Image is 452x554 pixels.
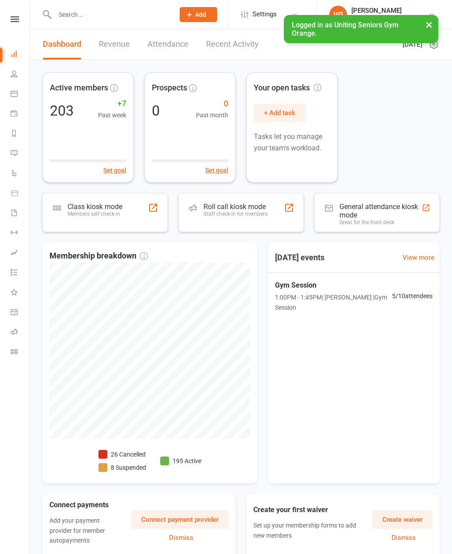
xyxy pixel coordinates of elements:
span: Prospects [152,82,187,94]
li: 8 Suspended [98,463,146,472]
button: + Add task [254,104,305,122]
p: Add your payment provider for member autopayments [49,516,123,545]
div: Class kiosk mode [68,202,122,211]
div: Great for the front desk [339,219,422,225]
li: 195 Active [160,456,201,466]
button: Add [180,7,217,22]
p: Tasks let you manage your team's workload. [254,131,330,153]
div: General attendance kiosk mode [339,202,422,219]
div: Members self check-in [68,211,122,217]
a: People [11,65,30,85]
div: Uniting Seniors Gym Orange [351,15,428,22]
a: Reports [11,124,30,144]
a: Product Sales [11,184,30,204]
button: Dismiss [374,532,433,543]
button: Set goal [205,165,228,175]
a: Roll call kiosk mode [11,323,30,343]
span: Add [195,11,206,18]
li: 26 Cancelled [98,449,146,459]
div: Staff check-in for members [203,211,267,217]
span: 1:00PM - 1:45PM | [PERSON_NAME] | Gym Session [275,292,392,312]
a: View more [403,252,434,263]
span: Logged in as Uniting Seniors Gym Orange. [292,21,399,37]
a: Calendar [11,85,30,105]
a: What's New [11,283,30,303]
span: Your open tasks [254,82,321,94]
a: Class kiosk mode [11,343,30,363]
div: [PERSON_NAME] [351,7,428,15]
p: Set up your membership forms to add new members [253,520,360,540]
a: Assessments [11,243,30,263]
a: General attendance kiosk mode [11,303,30,323]
span: Past week [98,110,126,120]
h3: Connect payments [49,501,131,509]
span: +7 [98,97,126,110]
span: Past month [196,110,228,120]
span: 5 / 10 attendees [392,291,433,301]
div: 0 [152,104,160,118]
button: Create waiver [372,510,433,529]
span: 0 [196,97,228,110]
span: Settings [252,4,277,24]
div: 203 [50,104,74,118]
a: Dashboard [11,45,30,65]
h3: Create your first waiver [253,506,372,514]
div: VG [329,6,347,23]
button: × [421,15,437,34]
h3: [DATE] events [268,250,331,266]
div: Roll call kiosk mode [203,202,267,211]
input: Search... [52,8,168,21]
a: Payments [11,105,30,124]
button: Set goal [103,165,126,175]
button: Dismiss [133,532,229,543]
span: Active members [50,82,108,94]
span: Gym Session [275,280,392,291]
span: Membership breakdown [49,250,148,262]
button: Connect payment provider [131,510,229,529]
